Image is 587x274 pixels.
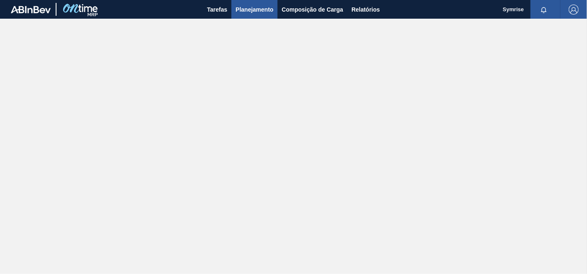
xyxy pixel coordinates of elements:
span: Composição de Carga [282,5,343,15]
button: Notificações [531,4,557,15]
span: Tarefas [207,5,227,15]
img: Logout [569,5,579,15]
img: TNhmsLtSVTkK8tSr43FrP2fwEKptu5GPRR3wAAAABJRU5ErkJggg== [11,6,51,13]
span: Relatórios [351,5,380,15]
span: Planejamento [236,5,273,15]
